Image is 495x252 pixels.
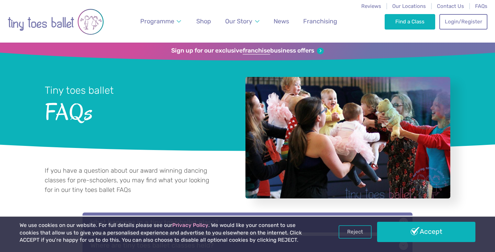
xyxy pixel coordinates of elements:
a: Franchising [300,14,340,29]
span: FAQs [45,97,227,125]
p: We use cookies on our website. For full details please see our . We would like your consent to us... [20,222,316,244]
a: Accept [377,222,475,242]
a: News [271,14,292,29]
p: If you have a question about our award winning dancing classes for pre-schoolers, you may find wh... [45,166,215,195]
a: Reject [339,225,372,238]
a: Our Locations [392,3,426,9]
span: Franchising [303,18,337,25]
a: Sign up for our exclusivefranchisebusiness offers [171,47,323,55]
a: Shop [193,14,214,29]
a: Programme [137,14,185,29]
a: Login/Register [439,14,487,29]
a: Reviews [361,3,381,9]
span: Our Story [225,18,252,25]
p: What happens in a tiny toes ballet class? [82,213,412,232]
a: FAQs [475,3,487,9]
span: Shop [196,18,211,25]
strong: franchise [243,47,270,55]
a: Privacy Policy [172,222,208,228]
img: tiny toes ballet [8,4,104,39]
span: Programme [140,18,174,25]
a: Our Story [222,14,263,29]
a: Contact Us [437,3,464,9]
small: Tiny toes ballet [45,84,114,96]
a: Find a Class [385,14,435,29]
span: News [274,18,289,25]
